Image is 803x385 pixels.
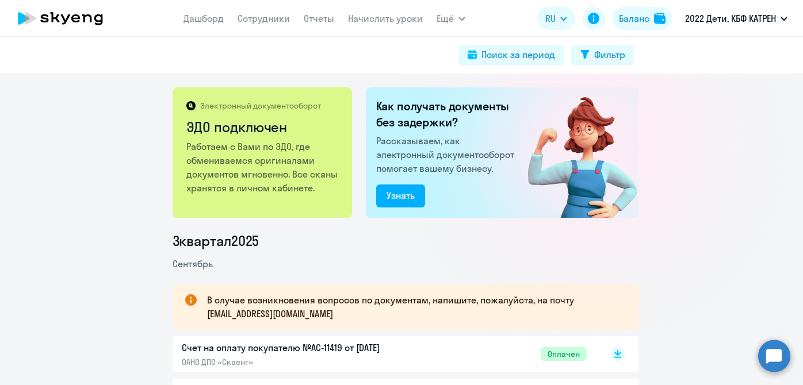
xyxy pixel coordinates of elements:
[594,48,625,61] div: Фильтр
[619,11,649,25] div: Баланс
[679,5,793,32] button: 2022 Дети, КБФ КАТРЕН
[207,293,618,321] p: В случае возникновения вопросов по документам, напишите, пожалуйста, на почту [EMAIL_ADDRESS][DOM...
[376,98,519,130] h2: Как получать документы без задержки?
[182,341,423,355] p: Счет на оплату покупателю №AC-11419 от [DATE]
[537,7,575,30] button: RU
[481,48,555,61] div: Поиск за период
[348,13,423,24] a: Начислить уроки
[238,13,290,24] a: Сотрудники
[182,341,587,367] a: Счет на оплату покупателю №AC-11419 от [DATE]ОАНО ДПО «Скаенг»Оплачен
[654,13,666,24] img: balance
[376,184,425,207] button: Узнать
[685,11,776,25] p: 2022 Дети, КБФ КАТРЕН
[376,134,519,175] p: Рассказываем, как электронный документооборот помогает вашему бизнесу.
[186,140,340,195] p: Работаем с Вами по ЭДО, где обмениваемся оригиналами документов мгновенно. Все сканы хранятся в л...
[545,11,556,25] span: RU
[173,258,213,269] span: Сентябрь
[509,87,638,218] img: connected
[541,347,587,361] span: Оплачен
[304,13,334,24] a: Отчеты
[458,45,564,66] button: Поиск за период
[186,118,340,136] h2: ЭДО подключен
[200,101,321,111] p: Электронный документооборот
[571,45,634,66] button: Фильтр
[612,7,672,30] button: Балансbalance
[437,7,465,30] button: Ещё
[387,188,415,202] div: Узнать
[437,11,454,25] span: Ещё
[173,232,638,250] li: 3 квартал 2025
[182,357,423,367] p: ОАНО ДПО «Скаенг»
[183,13,224,24] a: Дашборд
